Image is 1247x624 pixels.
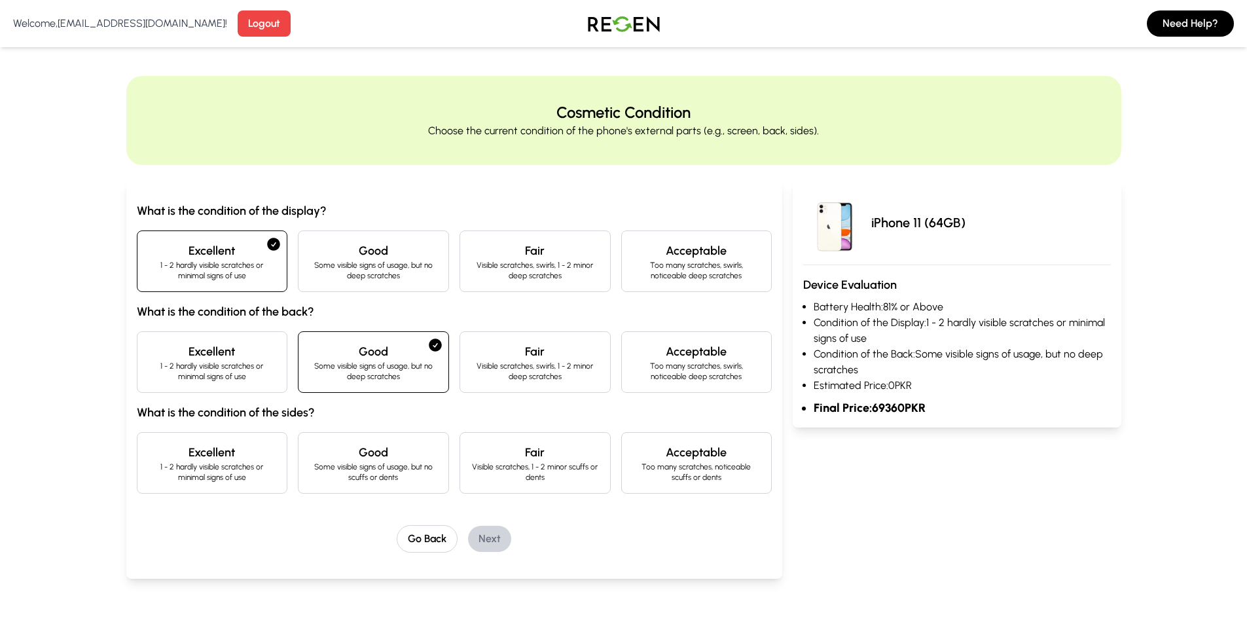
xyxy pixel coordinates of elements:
[632,443,761,462] h4: Acceptable
[428,123,819,139] p: Choose the current condition of the phone's external parts (e.g., screen, back, sides).
[803,191,866,254] img: iPhone 11
[137,403,772,422] h3: What is the condition of the sides?
[148,342,277,361] h4: Excellent
[814,299,1110,315] li: Battery Health: 81% or Above
[309,260,438,281] p: Some visible signs of usage, but no deep scratches
[632,260,761,281] p: Too many scratches, swirls, noticeable deep scratches
[309,443,438,462] h4: Good
[814,315,1110,346] li: Condition of the Display: 1 - 2 hardly visible scratches or minimal signs of use
[148,462,277,483] p: 1 - 2 hardly visible scratches or minimal signs of use
[471,361,600,382] p: Visible scratches, swirls, 1 - 2 minor deep scratches
[632,462,761,483] p: Too many scratches, noticeable scuffs or dents
[148,260,277,281] p: 1 - 2 hardly visible scratches or minimal signs of use
[309,361,438,382] p: Some visible signs of usage, but no deep scratches
[137,202,772,220] h3: What is the condition of the display?
[471,242,600,260] h4: Fair
[397,525,458,553] button: Go Back
[13,16,227,31] p: Welcome, [EMAIL_ADDRESS][DOMAIN_NAME] !
[148,361,277,382] p: 1 - 2 hardly visible scratches or minimal signs of use
[309,462,438,483] p: Some visible signs of usage, but no scuffs or dents
[632,342,761,361] h4: Acceptable
[468,526,511,552] button: Next
[871,213,966,232] p: iPhone 11 (64GB)
[137,303,772,321] h3: What is the condition of the back?
[471,342,600,361] h4: Fair
[309,242,438,260] h4: Good
[148,242,277,260] h4: Excellent
[814,346,1110,378] li: Condition of the Back: Some visible signs of usage, but no deep scratches
[471,462,600,483] p: Visible scratches, 1 - 2 minor scuffs or dents
[1147,10,1234,37] button: Need Help?
[148,443,277,462] h4: Excellent
[556,102,691,123] h2: Cosmetic Condition
[803,276,1110,294] h3: Device Evaluation
[632,361,761,382] p: Too many scratches, swirls, noticeable deep scratches
[309,342,438,361] h4: Good
[471,260,600,281] p: Visible scratches, swirls, 1 - 2 minor deep scratches
[632,242,761,260] h4: Acceptable
[578,5,670,42] img: Logo
[814,378,1110,394] li: Estimated Price: 0 PKR
[471,443,600,462] h4: Fair
[238,10,291,37] button: Logout
[814,399,1110,417] li: Final Price: 69360 PKR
